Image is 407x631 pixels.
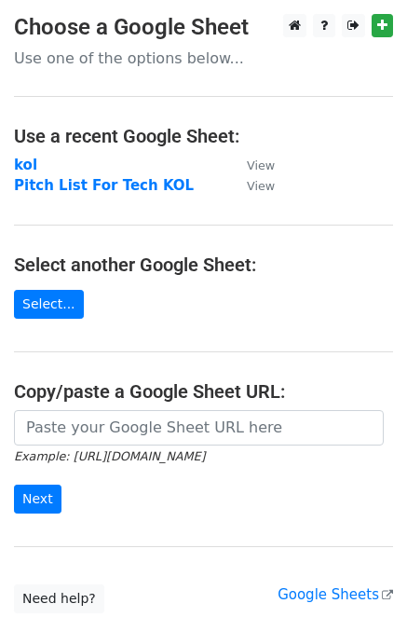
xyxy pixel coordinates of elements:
[14,48,393,68] p: Use one of the options below...
[14,157,37,173] a: kol
[278,586,393,603] a: Google Sheets
[14,14,393,41] h3: Choose a Google Sheet
[247,158,275,172] small: View
[228,177,275,194] a: View
[14,485,61,514] input: Next
[14,449,205,463] small: Example: [URL][DOMAIN_NAME]
[14,584,104,613] a: Need help?
[14,177,194,194] a: Pitch List For Tech KOL
[14,380,393,403] h4: Copy/paste a Google Sheet URL:
[14,254,393,276] h4: Select another Google Sheet:
[14,125,393,147] h4: Use a recent Google Sheet:
[228,157,275,173] a: View
[247,179,275,193] small: View
[14,290,84,319] a: Select...
[14,410,384,446] input: Paste your Google Sheet URL here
